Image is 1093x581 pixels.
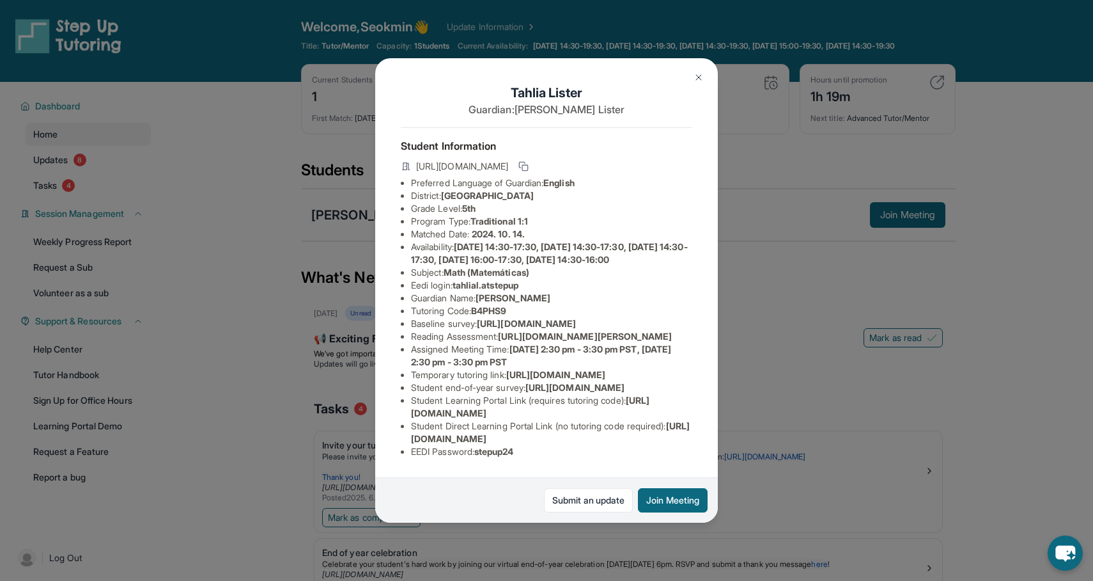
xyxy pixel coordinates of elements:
[411,317,692,330] li: Baseline survey :
[544,488,633,513] a: Submit an update
[411,394,692,420] li: Student Learning Portal Link (requires tutoring code) :
[441,190,534,201] span: [GEOGRAPHIC_DATA]
[411,189,692,202] li: District:
[498,331,672,342] span: [URL][DOMAIN_NAME][PERSON_NAME]
[694,72,704,83] img: Close Icon
[470,216,528,227] span: Traditional 1:1
[462,203,476,214] span: 5th
[401,138,692,154] h4: Student Information
[638,488,708,513] button: Join Meeting
[411,330,692,343] li: Reading Assessment :
[411,177,692,189] li: Preferred Language of Guardian:
[477,318,576,329] span: [URL][DOMAIN_NAME]
[472,228,525,239] span: 2024. 10. 14.
[401,102,692,117] p: Guardian: [PERSON_NAME] Lister
[474,446,514,457] span: stepup24
[411,292,692,305] li: Guardian Name :
[1048,536,1083,571] button: chat-button
[411,305,692,317] li: Tutoring Code :
[411,228,692,241] li: Matched Date:
[411,202,692,215] li: Grade Level:
[411,445,692,458] li: EEDI Password :
[543,177,575,188] span: English
[411,420,692,445] li: Student Direct Learning Portal Link (no tutoring code required) :
[516,159,531,174] button: Copy link
[411,241,692,266] li: Availability:
[506,369,605,380] span: [URL][DOMAIN_NAME]
[411,266,692,279] li: Subject :
[411,381,692,394] li: Student end-of-year survey :
[471,305,506,316] span: B4PHS9
[444,267,529,278] span: Math (Matemáticas)
[411,279,692,292] li: Eedi login :
[453,280,518,290] span: tahlial.atstepup
[411,369,692,381] li: Temporary tutoring link :
[411,215,692,228] li: Program Type:
[416,160,508,173] span: [URL][DOMAIN_NAME]
[525,382,624,393] span: [URL][DOMAIN_NAME]
[411,241,688,265] span: [DATE] 14:30-17:30, [DATE] 14:30-17:30, [DATE] 14:30-17:30, [DATE] 16:00-17:30, [DATE] 14:30-16:00
[411,344,671,367] span: [DATE] 2:30 pm - 3:30 pm PST, [DATE] 2:30 pm - 3:30 pm PST
[401,84,692,102] h1: Tahlia Lister
[411,343,692,369] li: Assigned Meeting Time :
[476,292,550,303] span: [PERSON_NAME]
